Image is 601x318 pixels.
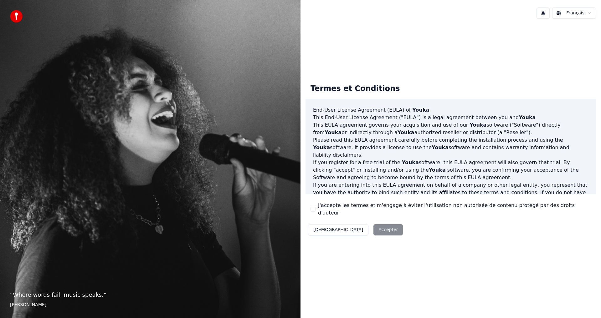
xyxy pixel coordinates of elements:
p: This EULA agreement governs your acquisition and use of our software ("Software") directly from o... [313,121,588,136]
p: If you are entering into this EULA agreement on behalf of a company or other legal entity, you re... [313,181,588,211]
img: youka [10,10,23,23]
span: Youka [412,107,429,113]
span: Youka [432,144,449,150]
span: Youka [313,144,330,150]
p: Please read this EULA agreement carefully before completing the installation process and using th... [313,136,588,159]
footer: [PERSON_NAME] [10,302,290,308]
span: Youka [402,159,419,165]
span: Youka [519,114,536,120]
p: If you register for a free trial of the software, this EULA agreement will also govern that trial... [313,159,588,181]
p: “ Where words fail, music speaks. ” [10,290,290,299]
p: This End-User License Agreement ("EULA") is a legal agreement between you and [313,114,588,121]
label: J'accepte les termes et m'engage à éviter l'utilisation non autorisée de contenu protégé par des ... [318,202,591,217]
h3: End-User License Agreement (EULA) of [313,106,588,114]
div: Termes et Conditions [306,79,405,99]
span: Youka [470,122,486,128]
span: Youka [429,167,446,173]
span: Youka [325,129,342,135]
span: Youka [398,129,414,135]
button: [DEMOGRAPHIC_DATA] [308,224,368,235]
